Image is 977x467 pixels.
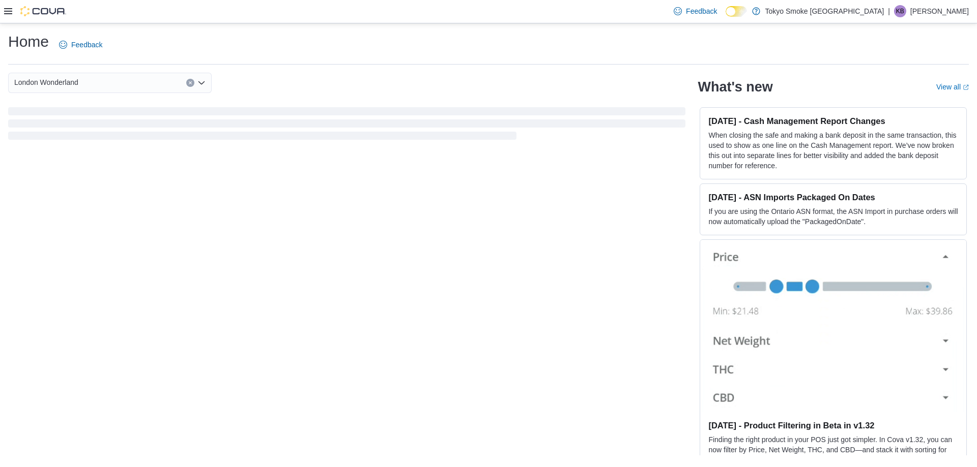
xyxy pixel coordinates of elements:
button: Open list of options [197,79,206,87]
h2: What's new [698,79,772,95]
span: KB [896,5,904,17]
span: Feedback [686,6,717,16]
a: View allExternal link [936,83,969,91]
p: [PERSON_NAME] [910,5,969,17]
p: If you are using the Ontario ASN format, the ASN Import in purchase orders will now automatically... [708,206,958,227]
h3: [DATE] - Cash Management Report Changes [708,116,958,126]
p: | [888,5,890,17]
img: Cova [20,6,66,16]
p: Tokyo Smoke [GEOGRAPHIC_DATA] [765,5,884,17]
button: Clear input [186,79,194,87]
h1: Home [8,32,49,52]
span: Feedback [71,40,102,50]
a: Feedback [55,35,106,55]
span: London Wonderland [14,76,78,88]
span: Loading [8,109,685,142]
svg: External link [963,84,969,90]
h3: [DATE] - ASN Imports Packaged On Dates [708,192,958,202]
input: Dark Mode [726,6,747,17]
div: Kathleen Bunt [894,5,906,17]
p: When closing the safe and making a bank deposit in the same transaction, this used to show as one... [708,130,958,171]
a: Feedback [670,1,721,21]
h3: [DATE] - Product Filtering in Beta in v1.32 [708,420,958,430]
